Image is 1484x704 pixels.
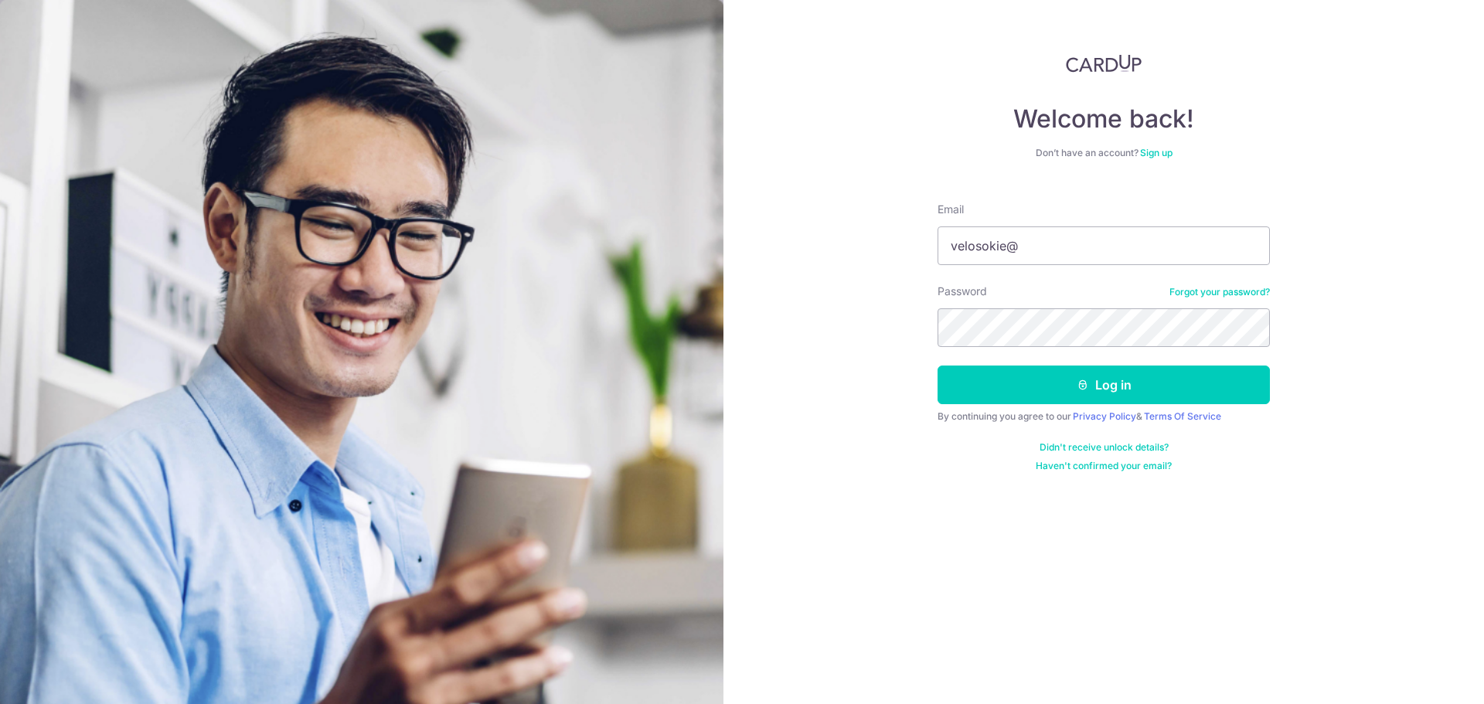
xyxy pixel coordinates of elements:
[938,410,1270,423] div: By continuing you agree to our &
[938,104,1270,134] h4: Welcome back!
[938,284,987,299] label: Password
[1140,147,1173,158] a: Sign up
[938,202,964,217] label: Email
[1169,286,1270,298] a: Forgot your password?
[1073,410,1136,422] a: Privacy Policy
[1040,441,1169,454] a: Didn't receive unlock details?
[938,147,1270,159] div: Don’t have an account?
[938,226,1270,265] input: Enter your Email
[938,366,1270,404] button: Log in
[1036,460,1172,472] a: Haven't confirmed your email?
[1066,54,1142,73] img: CardUp Logo
[1144,410,1221,422] a: Terms Of Service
